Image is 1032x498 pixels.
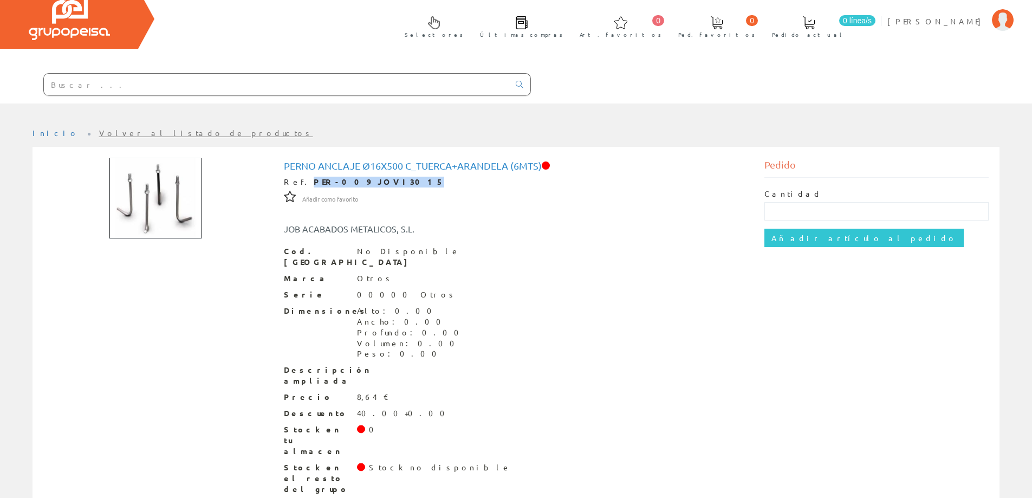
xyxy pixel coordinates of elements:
[284,246,349,268] span: Cod. [GEOGRAPHIC_DATA]
[480,29,563,40] span: Últimas compras
[394,7,469,44] a: Selectores
[357,289,457,300] div: 00000 Otros
[357,348,465,359] div: Peso: 0.00
[469,7,568,44] a: Últimas compras
[276,223,556,235] div: JOB ACABADOS METALICOS, S.L.
[284,306,349,316] span: Dimensiones
[109,158,202,239] img: Foto artículo Perno Anclaje Ø16x500 C_tuerca+arandela (6mts) (172.38805970149x150)
[357,392,389,403] div: 8,64 €
[284,289,349,300] span: Serie
[302,193,358,203] a: Añadir como favorito
[357,306,465,316] div: Alto: 0.00
[369,462,511,473] div: Stock no disponible
[284,365,349,386] span: Descripción ampliada
[357,338,465,349] div: Volumen: 0.00
[764,229,964,247] input: Añadir artículo al pedido
[369,424,380,435] div: 0
[302,195,358,204] span: Añadir como favorito
[44,74,509,95] input: Buscar ...
[284,177,749,187] div: Ref.
[284,273,349,284] span: Marca
[357,316,465,327] div: Ancho: 0.00
[678,29,755,40] span: Ped. favoritos
[580,29,661,40] span: Art. favoritos
[652,15,664,26] span: 0
[764,158,989,178] div: Pedido
[746,15,758,26] span: 0
[284,408,349,419] span: Descuento
[357,408,451,419] div: 40.00+0.00
[357,273,393,284] div: Otros
[284,462,349,495] span: Stock en el resto del grupo
[357,246,460,257] div: No Disponible
[887,7,1014,17] a: [PERSON_NAME]
[284,392,349,403] span: Precio
[357,327,465,338] div: Profundo: 0.00
[405,29,463,40] span: Selectores
[764,189,822,199] label: Cantidad
[284,160,749,171] h1: Perno Anclaje Ø16x500 C_tuerca+arandela (6mts)
[33,128,79,138] a: Inicio
[284,424,349,457] span: Stock en tu almacen
[772,29,846,40] span: Pedido actual
[839,15,875,26] span: 0 línea/s
[314,177,444,186] strong: PER-009 JOVI3015
[887,16,986,27] span: [PERSON_NAME]
[99,128,313,138] a: Volver al listado de productos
